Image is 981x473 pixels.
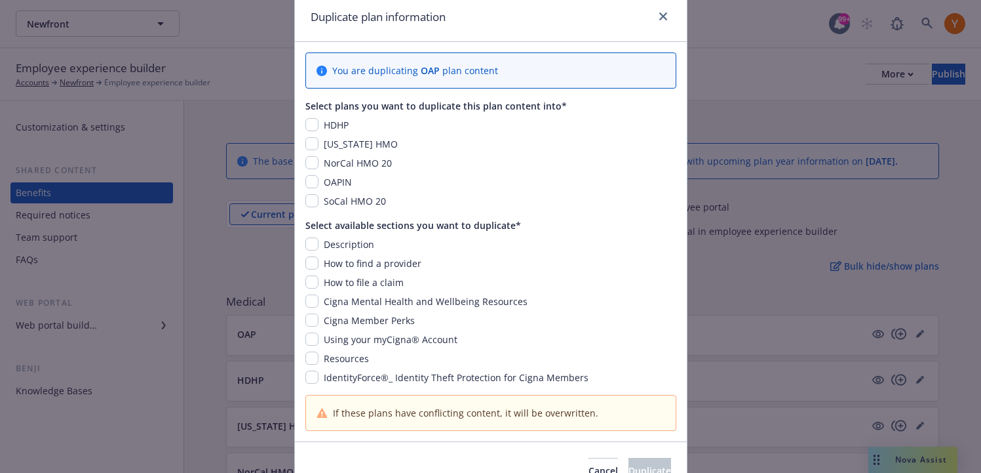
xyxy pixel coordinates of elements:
span: How to find a provider [324,257,421,270]
span: Description [324,238,374,251]
span: Resources [324,352,369,365]
div: OAP [421,64,440,77]
div: Select plans you want to duplicate this plan content into* [305,99,676,113]
span: Cigna Member Perks [324,314,415,327]
a: close [655,9,671,24]
span: How to file a claim [324,276,404,289]
span: Using your myCigna® Account [324,333,457,346]
span: If these plans have conflicting content, it will be overwritten. [333,406,598,420]
span: HDHP [324,119,349,131]
span: Cigna Mental Health and Wellbeing Resources [324,295,528,308]
span: NorCal HMO 20 [324,157,392,169]
span: SoCal HMO 20 [324,195,386,207]
span: OAPIN [324,176,352,188]
h1: Duplicate plan information [311,9,446,26]
span: IdentityForce®_ Identity Theft Protection for Cigna Members [324,371,588,384]
span: [US_STATE] HMO [324,138,398,150]
div: You are duplicating plan content [332,64,498,77]
div: Select available sections you want to duplicate* [305,218,676,232]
